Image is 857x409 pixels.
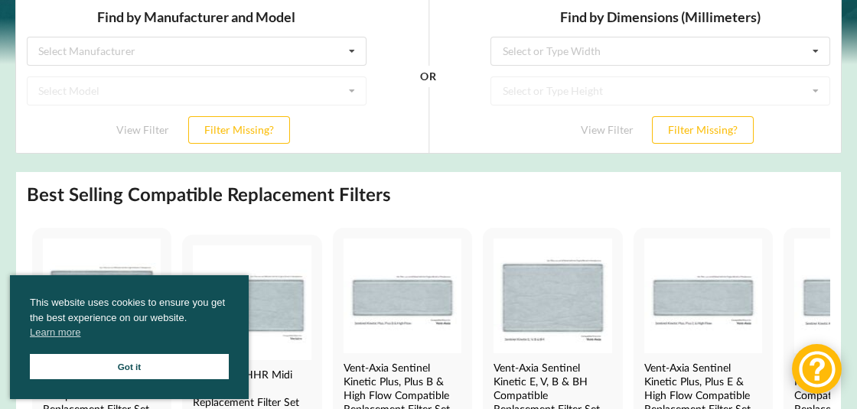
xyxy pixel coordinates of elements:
[11,11,351,29] h3: Find by Manufacturer and Model
[193,245,311,360] img: Vectaire WHHR Midi Compatible MVHR Filter Replacement Set from MVHR.shop
[637,119,738,147] button: Filter Missing?
[10,275,249,399] div: cookieconsent
[30,325,80,340] a: cookies - Learn more
[344,239,461,353] img: Vent-Axia Sentinel Kinetic Plus, Plus B & High Flow Compatible MVHR Filter Replacement Set from M...
[405,80,421,158] div: OR
[644,239,762,353] img: Vent-Axia Sentinel Kinetic Plus E & High Flow Compatible MVHR Filter Replacement Set from MVHR.shop
[487,49,585,60] div: Select or Type Width
[27,183,391,206] h2: Best Selling Compatible Replacement Filters
[30,295,229,344] span: This website uses cookies to ensure you get the best experience on our website.
[23,49,120,60] div: Select Manufacturer
[43,239,161,353] img: Nuaire MRXBOX95-WM2 Compatible MVHR Filter Replacement Set from MVHR.shop
[30,354,229,379] a: Got it cookie
[193,368,308,409] h4: Vectaire WHHR Midi Compatible Replacement Filter Set
[475,11,815,29] h3: Find by Dimensions (Millimeters)
[494,239,611,353] img: Vent-Axia Sentinel Kinetic E, V, B & BH Compatible MVHR Filter Replacement Set from MVHR.shop
[173,119,275,147] button: Filter Missing?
